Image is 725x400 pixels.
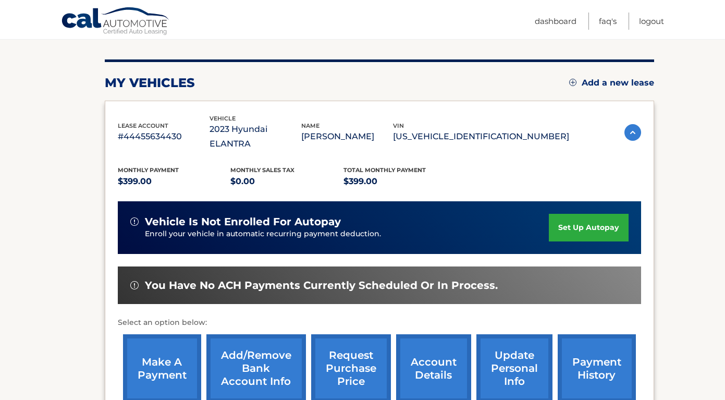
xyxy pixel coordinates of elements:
p: Enroll your vehicle in automatic recurring payment deduction. [145,228,549,240]
p: $399.00 [343,174,457,189]
span: name [301,122,320,129]
span: Total Monthly Payment [343,166,426,174]
span: vehicle is not enrolled for autopay [145,215,341,228]
p: #44455634430 [118,129,210,144]
span: vin [393,122,404,129]
p: [PERSON_NAME] [301,129,393,144]
p: $0.00 [230,174,343,189]
img: alert-white.svg [130,217,139,226]
a: Cal Automotive [61,7,170,37]
span: Monthly sales Tax [230,166,294,174]
img: accordion-active.svg [624,124,641,141]
a: FAQ's [599,13,617,30]
h2: my vehicles [105,75,195,91]
p: $399.00 [118,174,231,189]
span: vehicle [210,115,236,122]
a: Logout [639,13,664,30]
span: Monthly Payment [118,166,179,174]
span: lease account [118,122,168,129]
a: set up autopay [549,214,628,241]
span: You have no ACH payments currently scheduled or in process. [145,279,498,292]
img: add.svg [569,79,576,86]
img: alert-white.svg [130,281,139,289]
a: Add a new lease [569,78,654,88]
p: Select an option below: [118,317,641,329]
a: Dashboard [535,13,576,30]
p: [US_VEHICLE_IDENTIFICATION_NUMBER] [393,129,569,144]
p: 2023 Hyundai ELANTRA [210,122,301,151]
